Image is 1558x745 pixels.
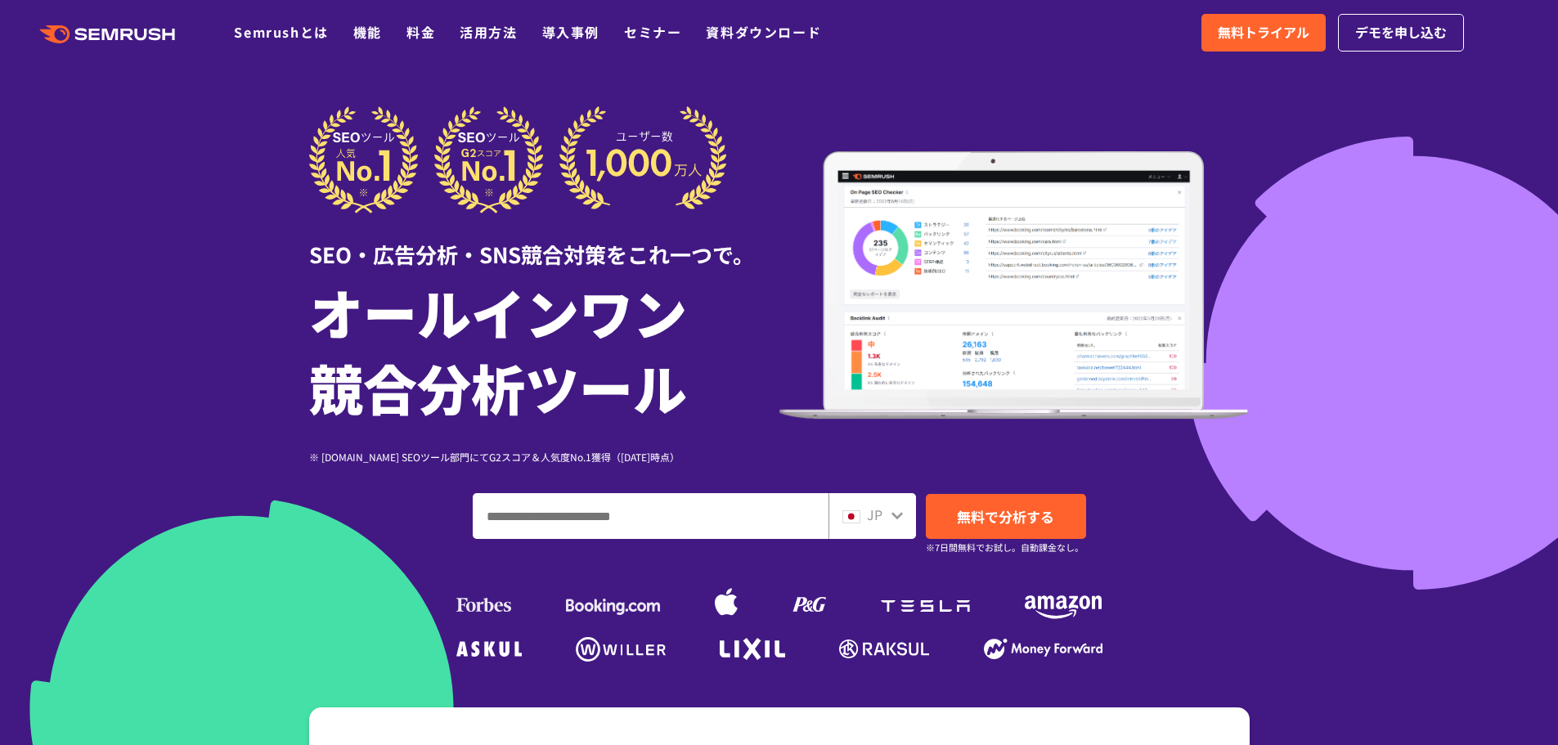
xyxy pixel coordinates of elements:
a: Semrushとは [234,22,328,42]
div: ※ [DOMAIN_NAME] SEOツール部門にてG2スコア＆人気度No.1獲得（[DATE]時点） [309,449,779,465]
span: 無料で分析する [957,506,1054,527]
a: 活用方法 [460,22,517,42]
div: SEO・広告分析・SNS競合対策をこれ一つで。 [309,213,779,270]
a: 無料で分析する [926,494,1086,539]
a: 無料トライアル [1201,14,1326,52]
a: デモを申し込む [1338,14,1464,52]
a: セミナー [624,22,681,42]
a: 導入事例 [542,22,599,42]
span: 無料トライアル [1218,22,1309,43]
a: 料金 [406,22,435,42]
h1: オールインワン 競合分析ツール [309,274,779,424]
small: ※7日間無料でお試し。自動課金なし。 [926,540,1084,555]
input: ドメイン、キーワードまたはURLを入力してください [474,494,828,538]
a: 機能 [353,22,382,42]
span: JP [867,505,882,524]
span: デモを申し込む [1355,22,1447,43]
a: 資料ダウンロード [706,22,821,42]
